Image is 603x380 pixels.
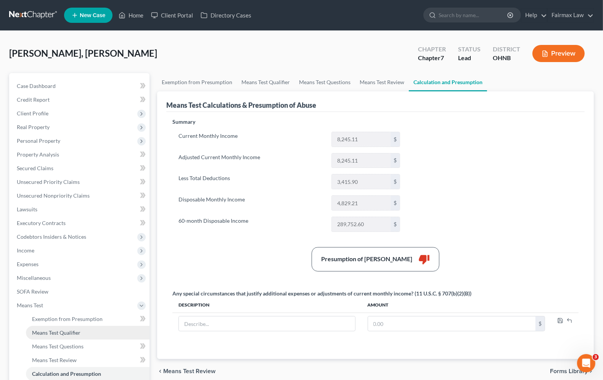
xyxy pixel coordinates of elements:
[355,73,409,91] a: Means Test Review
[11,203,150,216] a: Lawsuits
[11,148,150,161] a: Property Analysis
[11,285,150,299] a: SOFA Review
[548,8,593,22] a: Fairmax Law
[532,45,585,62] button: Preview
[32,370,101,377] span: Calculation and Presumption
[439,8,508,22] input: Search by name...
[157,73,237,91] a: Exemption from Presumption
[17,179,80,185] span: Unsecured Priority Claims
[332,174,391,189] input: 0.00
[17,137,60,144] span: Personal Property
[17,83,56,89] span: Case Dashboard
[391,217,400,232] div: $
[418,54,446,62] div: Chapter
[32,357,77,363] span: Means Test Review
[17,302,43,308] span: Means Test
[521,8,547,22] a: Help
[32,329,80,336] span: Means Test Qualifier
[17,192,90,199] span: Unsecured Nonpriority Claims
[332,196,391,210] input: 0.00
[157,368,215,374] button: chevron_left Means Test Review
[11,216,150,230] a: Executory Contracts
[32,343,84,350] span: Means Test Questions
[163,368,215,374] span: Means Test Review
[332,132,391,147] input: 0.00
[17,233,86,240] span: Codebtors Insiders & Notices
[172,297,361,313] th: Description
[26,353,150,367] a: Means Test Review
[391,132,400,147] div: $
[493,45,520,54] div: District
[115,8,147,22] a: Home
[17,247,34,254] span: Income
[17,206,37,212] span: Lawsuits
[332,217,391,232] input: 0.00
[17,124,50,130] span: Real Property
[458,54,481,62] div: Lead
[26,326,150,340] a: Means Test Qualifier
[17,165,53,171] span: Secured Claims
[409,73,487,91] a: Calculation and Presumption
[175,153,328,168] label: Adjusted Current Monthly Income
[80,13,105,18] span: New Case
[17,261,39,267] span: Expenses
[17,288,48,295] span: SOFA Review
[172,290,471,297] div: Any special circumstances that justify additional expenses or adjustments of current monthly inco...
[391,174,400,189] div: $
[294,73,355,91] a: Means Test Questions
[32,316,103,322] span: Exemption from Presumption
[175,217,328,232] label: 60-month Disposable Income
[147,8,197,22] a: Client Portal
[362,297,551,313] th: Amount
[11,189,150,203] a: Unsecured Nonpriority Claims
[577,354,595,372] iframe: Intercom live chat
[535,316,545,331] div: $
[26,312,150,326] a: Exemption from Presumption
[175,195,328,211] label: Disposable Monthly Income
[175,174,328,189] label: Less Total Deductions
[179,316,355,331] input: Describe...
[237,73,294,91] a: Means Test Qualifier
[17,275,51,281] span: Miscellaneous
[321,255,412,263] div: Presumption of [PERSON_NAME]
[593,354,599,360] span: 3
[418,254,430,265] i: thumb_down
[550,368,588,374] span: Forms Library
[17,151,59,158] span: Property Analysis
[17,96,50,103] span: Credit Report
[197,8,255,22] a: Directory Cases
[11,175,150,189] a: Unsecured Priority Claims
[11,161,150,175] a: Secured Claims
[11,79,150,93] a: Case Dashboard
[9,48,157,59] span: [PERSON_NAME], [PERSON_NAME]
[493,54,520,62] div: OHNB
[17,220,66,226] span: Executory Contracts
[175,132,328,147] label: Current Monthly Income
[391,153,400,168] div: $
[391,196,400,210] div: $
[550,368,594,374] button: Forms Library chevron_right
[418,45,446,54] div: Chapter
[166,101,316,110] div: Means Test Calculations & Presumption of Abuse
[26,340,150,353] a: Means Test Questions
[172,118,406,126] p: Summary
[17,110,48,117] span: Client Profile
[368,316,535,331] input: 0.00
[458,45,481,54] div: Status
[332,153,391,168] input: 0.00
[157,368,163,374] i: chevron_left
[11,93,150,107] a: Credit Report
[441,54,444,61] span: 7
